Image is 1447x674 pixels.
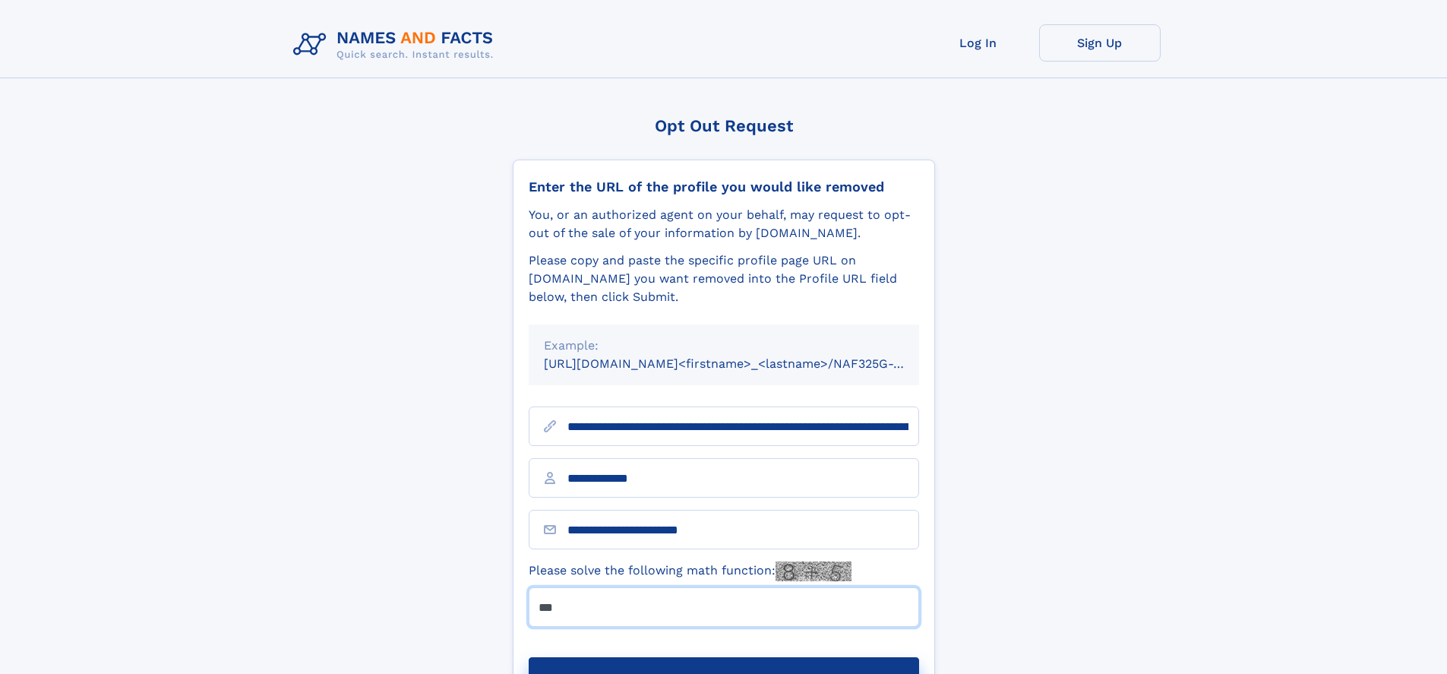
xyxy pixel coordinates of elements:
[513,116,935,135] div: Opt Out Request
[529,206,919,242] div: You, or an authorized agent on your behalf, may request to opt-out of the sale of your informatio...
[287,24,506,65] img: Logo Names and Facts
[544,337,904,355] div: Example:
[544,356,948,371] small: [URL][DOMAIN_NAME]<firstname>_<lastname>/NAF325G-xxxxxxxx
[529,252,919,306] div: Please copy and paste the specific profile page URL on [DOMAIN_NAME] you want removed into the Pr...
[529,179,919,195] div: Enter the URL of the profile you would like removed
[918,24,1039,62] a: Log In
[529,562,851,581] label: Please solve the following math function:
[1039,24,1161,62] a: Sign Up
